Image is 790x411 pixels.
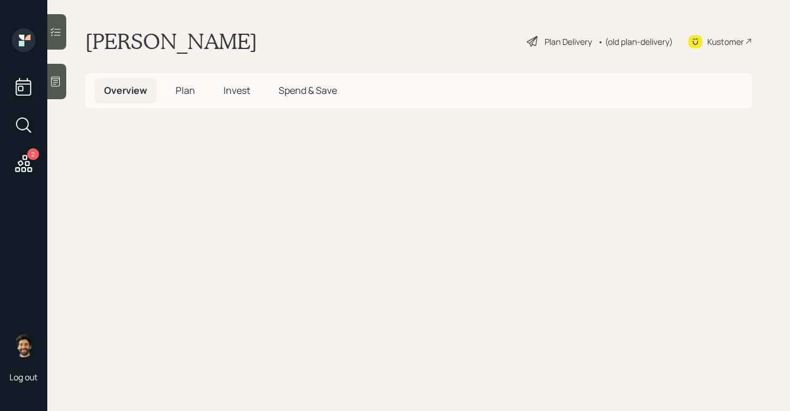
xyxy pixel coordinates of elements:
div: • (old plan-delivery) [598,35,673,48]
div: Kustomer [707,35,744,48]
div: Plan Delivery [545,35,592,48]
h1: [PERSON_NAME] [85,28,257,54]
span: Plan [176,84,195,97]
div: Log out [9,371,38,383]
img: eric-schwartz-headshot.png [12,334,35,357]
span: Spend & Save [279,84,337,97]
span: Invest [224,84,250,97]
span: Overview [104,84,147,97]
div: 2 [27,148,39,160]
